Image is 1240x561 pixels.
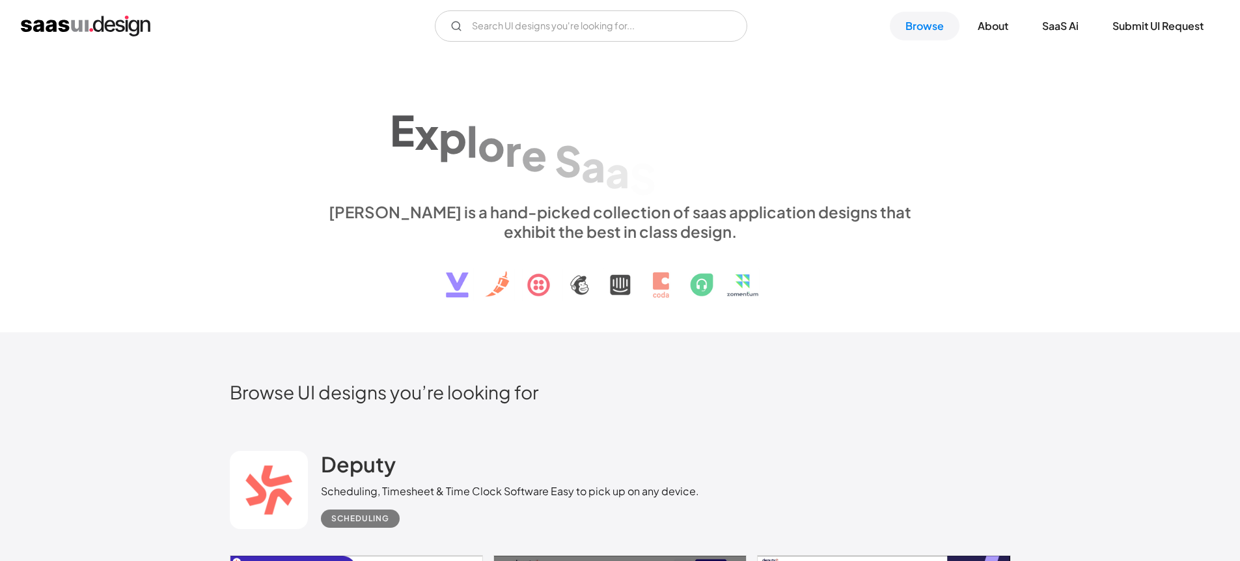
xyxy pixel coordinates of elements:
img: text, icon, saas logo [423,241,818,309]
a: home [21,16,150,36]
div: p [439,112,467,162]
a: Submit UI Request [1097,12,1219,40]
h1: Explore SaaS UI design patterns & interactions. [321,89,920,189]
div: x [415,108,439,158]
a: Deputy [321,451,396,483]
div: a [605,147,629,197]
div: [PERSON_NAME] is a hand-picked collection of saas application designs that exhibit the best in cl... [321,202,920,241]
form: Email Form [435,10,747,42]
a: SaaS Ai [1026,12,1094,40]
div: E [390,105,415,155]
h2: Browse UI designs you’re looking for [230,381,1011,403]
a: Browse [890,12,959,40]
div: S [555,136,581,186]
div: o [478,120,505,170]
div: l [467,116,478,166]
div: r [505,125,521,175]
input: Search UI designs you're looking for... [435,10,747,42]
div: Scheduling, Timesheet & Time Clock Software Easy to pick up on any device. [321,483,699,499]
div: e [521,130,547,180]
h2: Deputy [321,451,396,477]
div: a [581,141,605,191]
a: About [962,12,1024,40]
div: S [629,153,656,203]
div: Scheduling [331,511,389,526]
